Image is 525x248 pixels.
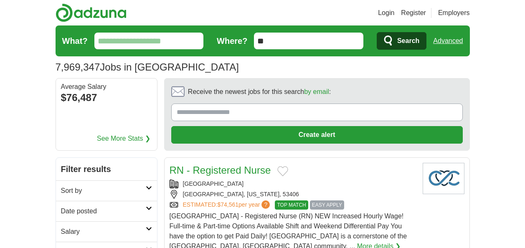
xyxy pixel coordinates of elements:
span: ? [261,200,270,209]
a: Employers [438,8,470,18]
div: Average Salary [61,84,152,90]
h1: Jobs in [GEOGRAPHIC_DATA] [56,61,239,73]
a: ESTIMATED:$74,561per year? [183,200,272,210]
a: Register [401,8,426,18]
h2: Salary [61,227,146,237]
button: Create alert [171,126,463,144]
h2: Date posted [61,206,146,216]
button: Add to favorite jobs [277,166,288,176]
a: Date posted [56,201,157,221]
img: Adzuna logo [56,3,127,22]
a: Sort by [56,180,157,201]
span: EASY APPLY [310,200,344,210]
a: Salary [56,221,157,242]
span: $74,561 [217,201,238,208]
span: TOP MATCH [275,200,308,210]
img: Company logo [423,163,464,194]
a: RN - Registered Nurse [170,164,271,176]
span: 7,969,347 [56,60,100,75]
label: What? [62,35,88,47]
a: Login [378,8,394,18]
div: [GEOGRAPHIC_DATA] [170,180,416,188]
div: [GEOGRAPHIC_DATA], [US_STATE], 53406 [170,190,416,199]
h2: Sort by [61,186,146,196]
a: by email [304,88,329,95]
label: Where? [217,35,247,47]
h2: Filter results [56,158,157,180]
a: See More Stats ❯ [97,134,150,144]
div: $76,487 [61,90,152,105]
span: Receive the newest jobs for this search : [188,87,331,97]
